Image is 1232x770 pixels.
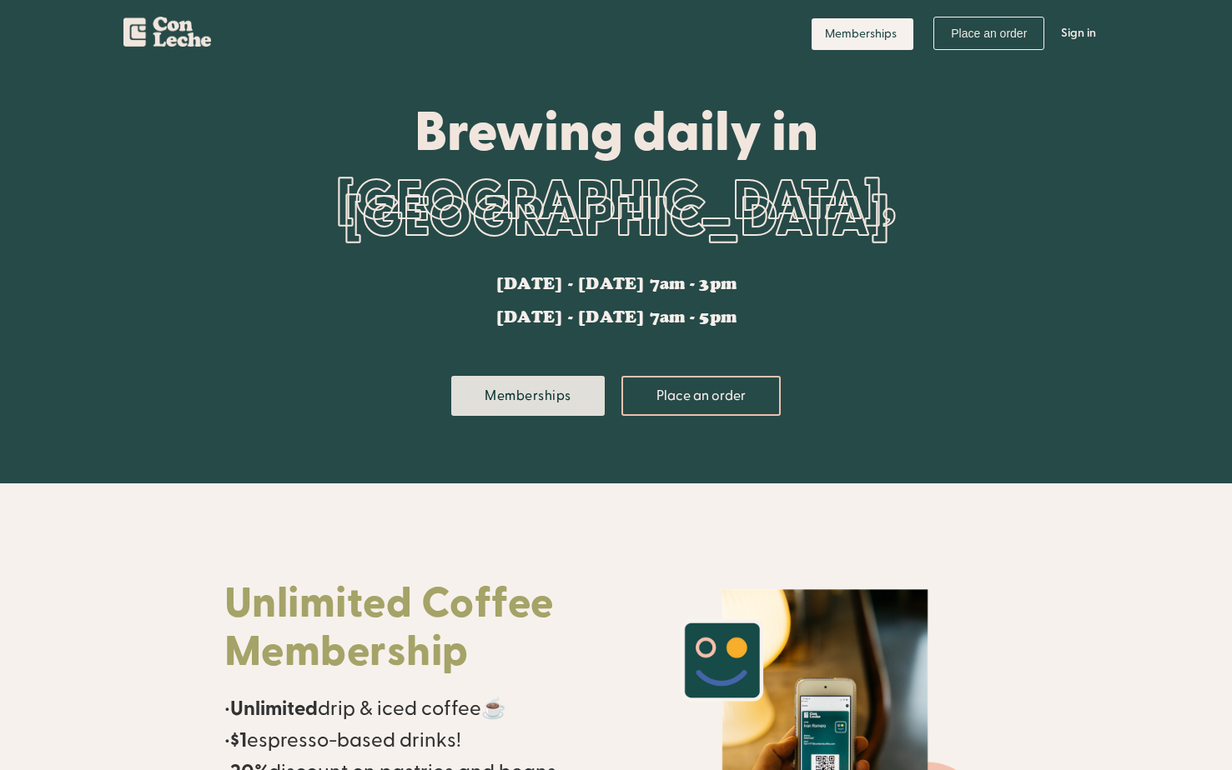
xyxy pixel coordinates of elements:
h1: Unlimited Coffee Membership [224,580,600,677]
div: [DATE] - [DATE] 7am - 3pm [DATE] - [DATE] 7am - 5pm [495,276,737,326]
div: [GEOGRAPHIC_DATA], [GEOGRAPHIC_DATA] [224,160,1008,260]
a: Memberships [451,376,605,416]
a: Memberships [812,18,913,50]
a: Place an order [621,376,781,416]
strong: $1 [230,727,247,753]
a: Place an order [933,17,1044,50]
a: Sign in [1048,8,1109,58]
strong: Unlimited [230,696,318,722]
a: home [123,8,211,53]
div: Brewing daily in [224,102,1008,160]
